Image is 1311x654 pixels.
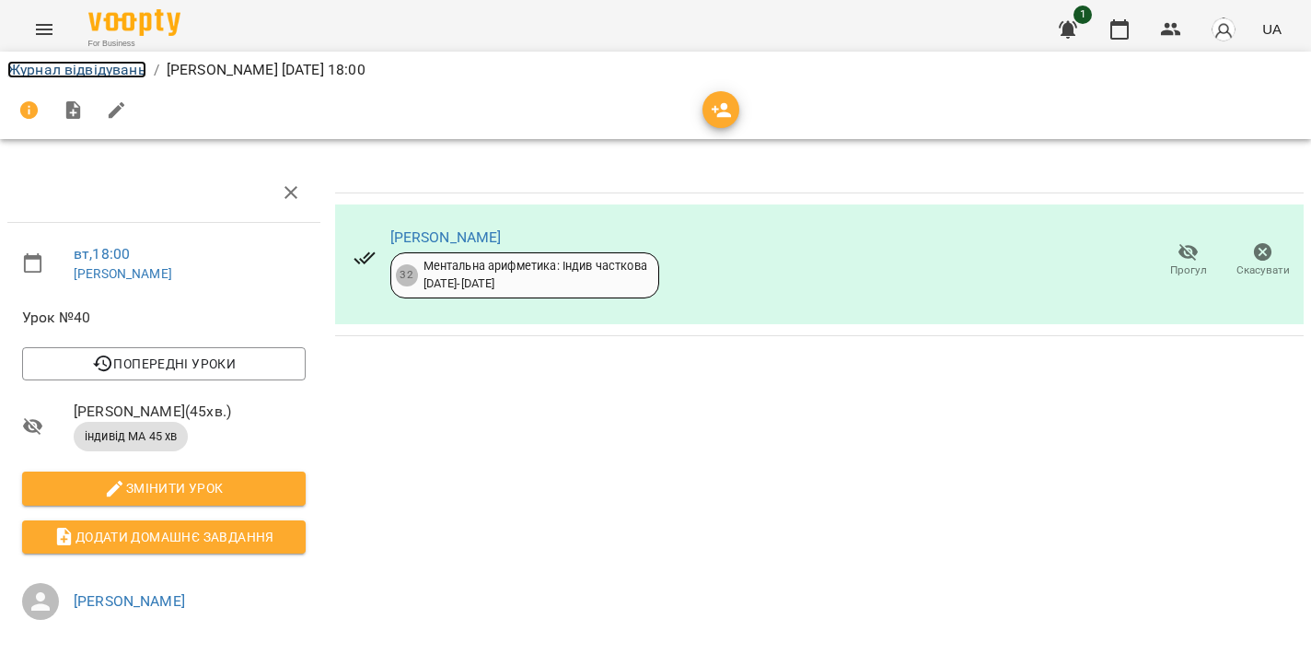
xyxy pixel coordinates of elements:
a: вт , 18:00 [74,245,130,263]
a: [PERSON_NAME] [74,266,172,281]
span: Урок №40 [22,307,306,329]
span: індивід МА 45 хв [74,428,188,445]
nav: breadcrumb [7,59,1304,81]
span: Додати домашнє завдання [37,526,291,548]
span: 1 [1073,6,1092,24]
button: Змінити урок [22,472,306,505]
img: Voopty Logo [88,9,180,36]
li: / [154,59,159,81]
button: Додати домашнє завдання [22,520,306,554]
span: Скасувати [1236,263,1290,278]
button: Прогул [1151,235,1225,286]
span: For Business [88,38,180,50]
span: Попередні уроки [37,353,291,375]
div: 32 [396,264,418,286]
button: Попередні уроки [22,347,306,380]
button: UA [1255,12,1289,46]
a: [PERSON_NAME] [74,592,185,610]
span: Прогул [1170,263,1207,278]
span: Змінити урок [37,477,291,499]
a: [PERSON_NAME] [390,228,502,246]
div: Ментальна арифметика: Індив часткова [DATE] - [DATE] [423,258,647,292]
button: Скасувати [1225,235,1300,286]
p: [PERSON_NAME] [DATE] 18:00 [167,59,365,81]
span: [PERSON_NAME] ( 45 хв. ) [74,401,306,423]
span: UA [1262,19,1282,39]
a: Журнал відвідувань [7,61,146,78]
img: avatar_s.png [1211,17,1236,42]
button: Menu [22,7,66,52]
